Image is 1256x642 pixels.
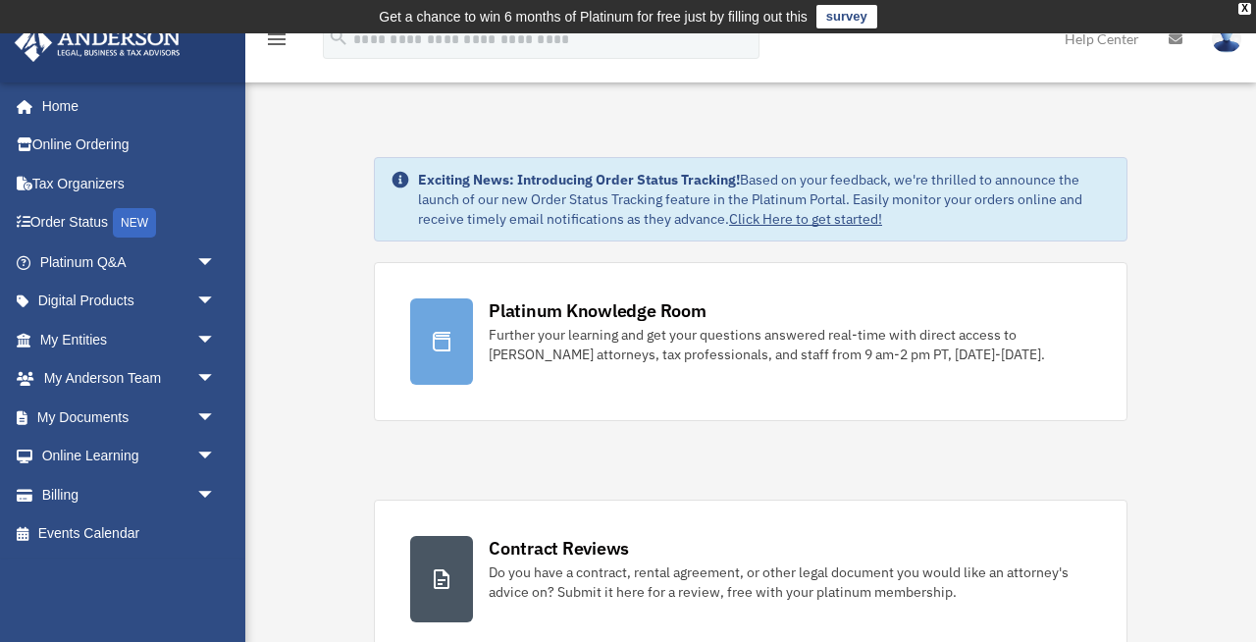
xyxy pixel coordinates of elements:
[328,27,349,48] i: search
[196,282,235,322] span: arrow_drop_down
[14,86,235,126] a: Home
[196,242,235,283] span: arrow_drop_down
[14,475,245,514] a: Billingarrow_drop_down
[14,437,245,476] a: Online Learningarrow_drop_down
[196,398,235,438] span: arrow_drop_down
[14,320,245,359] a: My Entitiesarrow_drop_down
[14,282,245,321] a: Digital Productsarrow_drop_down
[196,359,235,400] span: arrow_drop_down
[1238,3,1251,15] div: close
[14,203,245,243] a: Order StatusNEW
[489,298,706,323] div: Platinum Knowledge Room
[14,126,245,165] a: Online Ordering
[489,325,1091,364] div: Further your learning and get your questions answered real-time with direct access to [PERSON_NAM...
[418,171,740,188] strong: Exciting News: Introducing Order Status Tracking!
[14,164,245,203] a: Tax Organizers
[14,359,245,399] a: My Anderson Teamarrow_drop_down
[729,210,882,228] a: Click Here to get started!
[816,5,877,28] a: survey
[9,24,186,62] img: Anderson Advisors Platinum Portal
[265,34,288,51] a: menu
[418,170,1111,229] div: Based on your feedback, we're thrilled to announce the launch of our new Order Status Tracking fe...
[489,536,629,561] div: Contract Reviews
[14,398,245,437] a: My Documentsarrow_drop_down
[374,262,1127,421] a: Platinum Knowledge Room Further your learning and get your questions answered real-time with dire...
[196,475,235,515] span: arrow_drop_down
[1212,25,1241,53] img: User Pic
[196,437,235,477] span: arrow_drop_down
[379,5,808,28] div: Get a chance to win 6 months of Platinum for free just by filling out this
[196,320,235,360] span: arrow_drop_down
[265,27,288,51] i: menu
[14,514,245,554] a: Events Calendar
[489,562,1091,602] div: Do you have a contract, rental agreement, or other legal document you would like an attorney's ad...
[14,242,245,282] a: Platinum Q&Aarrow_drop_down
[113,208,156,238] div: NEW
